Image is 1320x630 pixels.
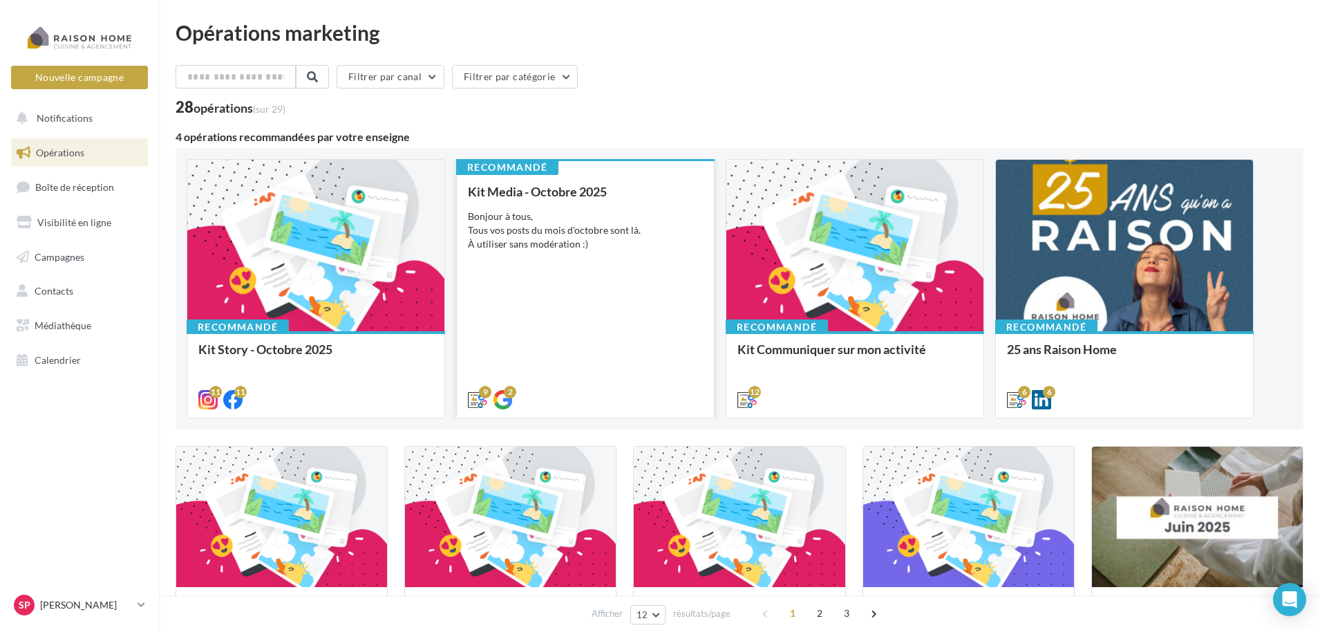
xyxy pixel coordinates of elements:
[504,386,516,398] div: 2
[11,66,148,89] button: Nouvelle campagne
[995,319,1097,335] div: Recommandé
[8,208,151,237] a: Visibilité en ligne
[456,160,558,175] div: Recommandé
[35,354,81,366] span: Calendrier
[8,277,151,306] a: Contacts
[35,285,73,297] span: Contacts
[637,609,648,620] span: 12
[194,102,285,114] div: opérations
[11,592,148,618] a: Sp [PERSON_NAME]
[209,386,222,398] div: 11
[36,147,84,158] span: Opérations
[1043,386,1055,398] div: 6
[337,65,444,89] button: Filtrer par canal
[782,602,804,624] span: 1
[452,65,578,89] button: Filtrer par catégorie
[8,243,151,272] a: Campagnes
[673,607,730,620] span: résultats/page
[1007,342,1242,370] div: 25 ans Raison Home
[592,607,623,620] span: Afficher
[176,22,1303,43] div: Opérations marketing
[630,605,666,624] button: 12
[187,319,289,335] div: Recommandé
[35,319,91,331] span: Médiathèque
[176,100,285,115] div: 28
[748,386,761,398] div: 12
[468,185,703,198] div: Kit Media - Octobre 2025
[8,172,151,202] a: Boîte de réception
[1018,386,1030,398] div: 6
[809,602,831,624] span: 2
[253,103,285,115] span: (sur 29)
[737,342,972,370] div: Kit Communiquer sur mon activité
[8,104,145,133] button: Notifications
[726,319,828,335] div: Recommandé
[836,602,858,624] span: 3
[40,598,132,612] p: [PERSON_NAME]
[8,138,151,167] a: Opérations
[479,386,491,398] div: 9
[19,598,30,612] span: Sp
[35,181,114,193] span: Boîte de réception
[468,210,703,251] div: Bonjour à tous, Tous vos posts du mois d'octobre sont là. À utiliser sans modération :)
[234,386,247,398] div: 11
[176,131,1303,142] div: 4 opérations recommandées par votre enseigne
[35,250,84,262] span: Campagnes
[37,112,93,124] span: Notifications
[37,216,111,228] span: Visibilité en ligne
[198,342,433,370] div: Kit Story - Octobre 2025
[8,346,151,375] a: Calendrier
[8,311,151,340] a: Médiathèque
[1273,583,1306,616] div: Open Intercom Messenger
